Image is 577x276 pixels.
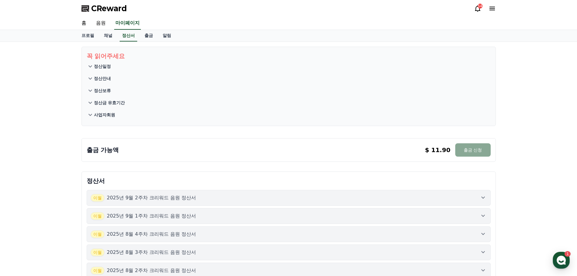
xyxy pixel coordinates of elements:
span: 이월 [91,267,104,274]
p: 정산안내 [94,75,111,81]
div: 54 [478,4,482,8]
p: 정산보류 [94,88,111,94]
button: 이월 2025년 9월 1주차 크리워드 음원 정산서 [87,208,491,224]
button: 이월 2025년 9월 2주차 크리워드 음원 정산서 [87,190,491,206]
p: 2025년 8월 2주차 크리워드 음원 정산서 [107,267,196,274]
p: 사업자회원 [94,112,115,118]
span: CReward [91,4,127,13]
a: 알림 [158,30,176,42]
a: 출금 [140,30,158,42]
span: 대화 [55,201,63,206]
p: 출금 가능액 [87,146,119,154]
p: 2025년 9월 2주차 크리워드 음원 정산서 [107,194,196,201]
span: 이월 [91,212,104,220]
p: 꼭 읽어주세요 [87,52,491,60]
span: 홈 [19,201,23,206]
span: 이월 [91,248,104,256]
button: 정산일정 [87,60,491,72]
button: 이월 2025년 8월 4주차 크리워드 음원 정산서 [87,226,491,242]
p: 정산금 유효기간 [94,100,125,106]
span: 설정 [94,201,101,206]
a: 음원 [91,17,111,30]
a: 설정 [78,192,116,207]
button: 정산보류 [87,85,491,97]
span: 이월 [91,230,104,238]
a: 정산서 [120,30,137,42]
a: 1대화 [40,192,78,207]
button: 사업자회원 [87,109,491,121]
p: 2025년 8월 4주차 크리워드 음원 정산서 [107,231,196,238]
p: $ 11.90 [425,146,450,154]
p: 정산서 [87,177,491,185]
button: 정산안내 [87,72,491,85]
a: 홈 [77,17,91,30]
a: 홈 [2,192,40,207]
p: 2025년 9월 1주차 크리워드 음원 정산서 [107,212,196,220]
span: 이월 [91,194,104,202]
p: 2025년 8월 3주차 크리워드 음원 정산서 [107,249,196,256]
a: 마이페이지 [114,17,141,30]
button: 출금 신청 [455,143,490,157]
span: 1 [61,192,64,197]
a: CReward [81,4,127,13]
button: 이월 2025년 8월 3주차 크리워드 음원 정산서 [87,244,491,260]
button: 정산금 유효기간 [87,97,491,109]
a: 54 [474,5,481,12]
p: 정산일정 [94,63,111,69]
a: 프로필 [77,30,99,42]
a: 채널 [99,30,117,42]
